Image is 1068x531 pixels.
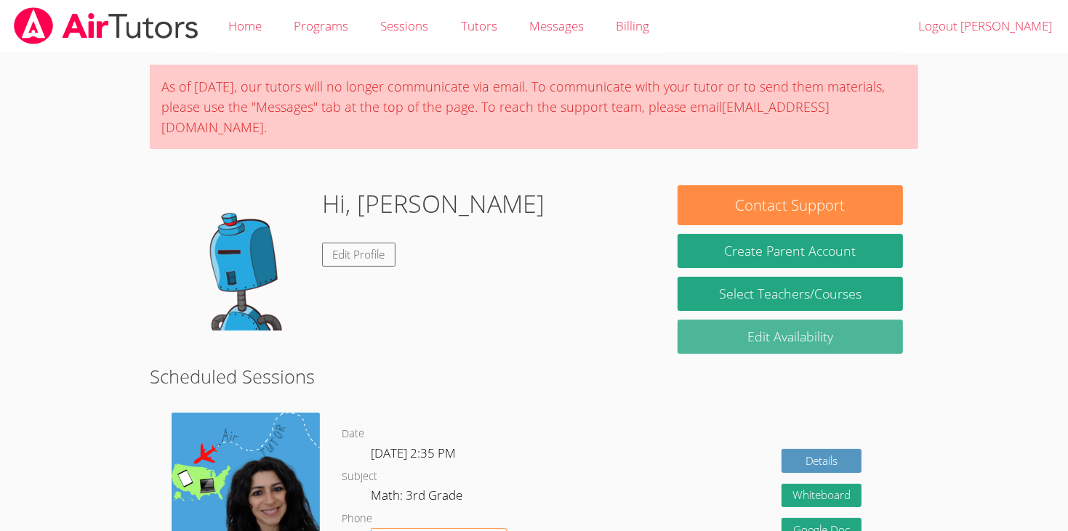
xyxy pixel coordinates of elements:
[678,234,903,268] button: Create Parent Account
[342,510,372,528] dt: Phone
[322,185,545,222] h1: Hi, [PERSON_NAME]
[150,65,919,149] div: As of [DATE], our tutors will no longer communicate via email. To communicate with your tutor or ...
[322,243,396,267] a: Edit Profile
[150,362,919,390] h2: Scheduled Sessions
[529,17,584,34] span: Messages
[782,449,862,473] a: Details
[371,485,465,510] dd: Math: 3rd Grade
[342,468,377,486] dt: Subject
[678,185,903,225] button: Contact Support
[12,7,200,44] img: airtutors_banner-c4298cdbf04f3fff15de1276eac7730deb9818008684d7c2e4769d2f7ddbe033.png
[678,320,903,354] a: Edit Availability
[371,445,456,461] span: [DATE] 2:35 PM
[342,425,364,443] dt: Date
[678,277,903,311] a: Select Teachers/Courses
[165,185,310,331] img: default.png
[782,484,862,508] button: Whiteboard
